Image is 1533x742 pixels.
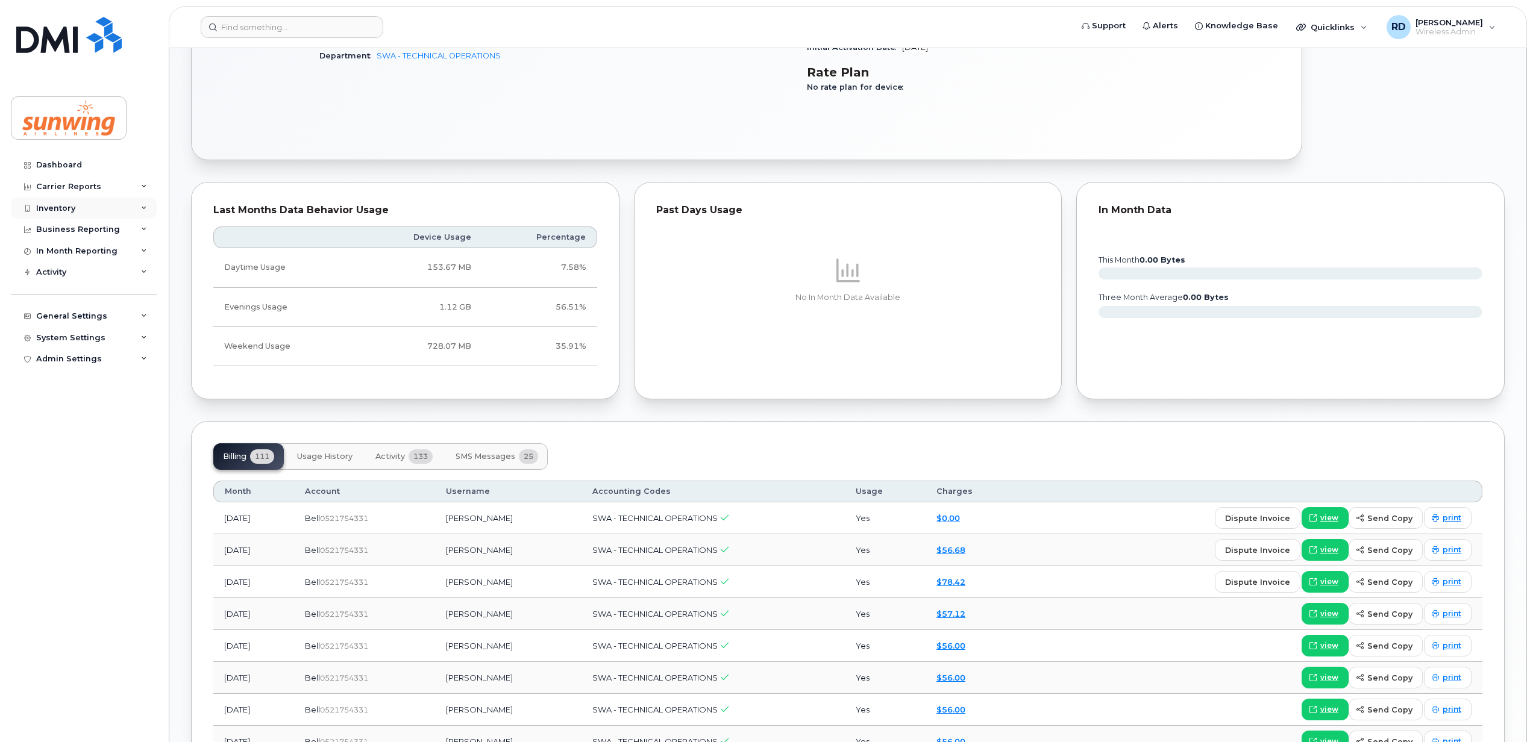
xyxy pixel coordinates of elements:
[1098,255,1185,264] text: this month
[305,577,320,587] span: Bell
[592,513,718,523] span: SWA - TECHNICAL OPERATIONS
[1367,576,1412,588] span: send copy
[926,481,1021,502] th: Charges
[435,481,582,502] th: Username
[1443,513,1461,523] span: print
[592,641,718,650] span: SWA - TECHNICAL OPERATIONS
[1187,14,1287,38] a: Knowledge Base
[435,534,582,566] td: [PERSON_NAME]
[1367,640,1412,652] span: send copy
[213,481,294,502] th: Month
[1443,576,1461,587] span: print
[377,51,501,60] a: SWA - TECHNICAL OPERATIONS
[1320,513,1338,523] span: view
[845,662,926,694] td: Yes
[1424,667,1472,688] a: print
[213,694,294,726] td: [DATE]
[1424,507,1472,529] a: print
[1349,603,1423,625] button: send copy
[213,327,597,366] tr: Friday from 6:00pm to Monday 8:00am
[375,452,405,461] span: Activity
[656,292,1040,303] p: No In Month Data Available
[1215,507,1300,529] button: dispute invoice
[320,578,368,587] span: 0521754331
[1302,603,1349,625] a: view
[482,248,597,287] td: 7.58%
[845,598,926,630] td: Yes
[354,327,482,366] td: 728.07 MB
[482,288,597,327] td: 56.51%
[1443,640,1461,651] span: print
[213,662,294,694] td: [DATE]
[1424,571,1472,593] a: print
[1320,704,1338,715] span: view
[1367,544,1412,556] span: send copy
[354,248,482,287] td: 153.67 MB
[582,481,845,502] th: Accounting Codes
[213,566,294,598] td: [DATE]
[1443,608,1461,619] span: print
[320,546,368,555] span: 0521754331
[213,248,354,287] td: Daytime Usage
[592,545,718,555] span: SWA - TECHNICAL OPERATIONS
[1134,14,1187,38] a: Alerts
[1302,571,1349,593] a: view
[320,705,368,714] span: 0521754331
[1424,539,1472,561] a: print
[1311,22,1355,32] span: Quicklinks
[435,630,582,662] td: [PERSON_NAME]
[1415,27,1483,37] span: Wireless Admin
[294,481,434,502] th: Account
[1140,255,1185,264] tspan: 0.00 Bytes
[305,609,320,619] span: Bell
[213,502,294,534] td: [DATE]
[1302,635,1349,656] a: view
[297,452,353,461] span: Usage History
[213,630,294,662] td: [DATE]
[435,566,582,598] td: [PERSON_NAME]
[482,327,597,366] td: 35.91%
[1424,635,1472,656] a: print
[409,449,433,464] span: 133
[1092,20,1126,32] span: Support
[1320,576,1338,587] span: view
[1215,571,1300,593] button: dispute invoice
[354,288,482,327] td: 1.12 GB
[845,534,926,566] td: Yes
[319,51,377,60] span: Department
[845,566,926,598] td: Yes
[936,545,965,555] a: $56.68
[1320,672,1338,683] span: view
[1367,704,1412,715] span: send copy
[936,577,965,587] a: $78.42
[213,30,289,50] span: included this month
[1367,513,1412,524] span: send copy
[936,673,965,682] a: $56.00
[519,449,538,464] span: 25
[320,673,368,682] span: 0521754331
[1367,608,1412,620] span: send copy
[936,641,965,650] a: $56.00
[1073,14,1134,38] a: Support
[1391,20,1406,34] span: RD
[1424,699,1472,720] a: print
[1320,544,1338,555] span: view
[213,204,597,216] div: Last Months Data Behavior Usage
[1225,576,1290,588] span: dispute invoice
[1302,507,1349,529] a: view
[213,534,294,566] td: [DATE]
[845,481,926,502] th: Usage
[320,609,368,619] span: 0521754331
[1288,15,1376,39] div: Quicklinks
[320,514,368,523] span: 0521754331
[1349,539,1423,561] button: send copy
[305,641,320,650] span: Bell
[1205,20,1278,32] span: Knowledge Base
[807,83,909,92] span: No rate plan for device
[213,327,354,366] td: Weekend Usage
[1443,544,1461,555] span: print
[1349,571,1423,593] button: send copy
[305,705,320,714] span: Bell
[1415,17,1483,27] span: [PERSON_NAME]
[1349,699,1423,720] button: send copy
